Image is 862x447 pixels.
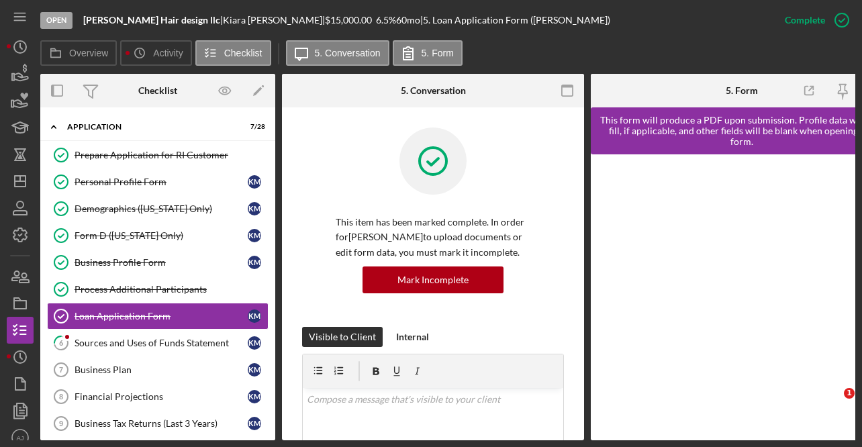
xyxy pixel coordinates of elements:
label: 5. Conversation [315,48,381,58]
button: Complete [771,7,855,34]
a: Loan Application FormKM [47,303,269,330]
button: Checklist [195,40,271,66]
div: Business Plan [75,364,248,375]
button: 5. Form [393,40,463,66]
text: AJ [16,434,23,442]
a: Form D ([US_STATE] Only)KM [47,222,269,249]
div: K M [248,202,261,215]
div: Form D ([US_STATE] Only) [75,230,248,241]
button: Overview [40,40,117,66]
a: Personal Profile FormKM [47,168,269,195]
iframe: Intercom live chat [816,388,849,420]
a: 9Business Tax Returns (Last 3 Years)KM [47,410,269,437]
div: Loan Application Form [75,311,248,321]
div: Open [40,12,73,29]
div: Demographics ([US_STATE] Only) [75,203,248,214]
b: [PERSON_NAME] Hair design llc [83,14,220,26]
div: K M [248,336,261,350]
div: Visible to Client [309,327,376,347]
a: Business Profile FormKM [47,249,269,276]
div: | 5. Loan Application Form ([PERSON_NAME]) [420,15,610,26]
div: Application [67,123,232,131]
label: Overview [69,48,108,58]
div: K M [248,175,261,189]
div: 7 / 28 [241,123,265,131]
div: K M [248,256,261,269]
a: 8Financial ProjectionsKM [47,383,269,410]
div: Financial Projections [75,391,248,402]
div: Business Tax Returns (Last 3 Years) [75,418,248,429]
label: Checklist [224,48,262,58]
div: Mark Incomplete [397,266,469,293]
div: Prepare Application for RI Customer [75,150,268,160]
div: Business Profile Form [75,257,248,268]
div: 60 mo [396,15,420,26]
span: 1 [844,388,855,399]
tspan: 7 [59,366,63,374]
div: K M [248,229,261,242]
div: Sources and Uses of Funds Statement [75,338,248,348]
button: Activity [120,40,191,66]
a: Prepare Application for RI Customer [47,142,269,168]
div: K M [248,417,261,430]
div: Internal [396,327,429,347]
a: 7Business PlanKM [47,356,269,383]
label: Activity [153,48,183,58]
tspan: 9 [59,419,63,428]
button: Internal [389,327,436,347]
button: Mark Incomplete [363,266,504,293]
a: Process Additional Participants [47,276,269,303]
div: 6.5 % [376,15,396,26]
div: K M [248,363,261,377]
a: Demographics ([US_STATE] Only)KM [47,195,269,222]
div: Personal Profile Form [75,177,248,187]
div: K M [248,390,261,403]
div: Checklist [138,85,177,96]
button: 5. Conversation [286,40,389,66]
button: Visible to Client [302,327,383,347]
tspan: 8 [59,393,63,401]
div: 5. Conversation [401,85,466,96]
div: Process Additional Participants [75,284,268,295]
div: Kiara [PERSON_NAME] | [223,15,325,26]
div: $15,000.00 [325,15,376,26]
div: 5. Form [726,85,758,96]
div: Complete [785,7,825,34]
label: 5. Form [422,48,454,58]
p: This item has been marked complete. In order for [PERSON_NAME] to upload documents or edit form d... [336,215,530,260]
div: K M [248,309,261,323]
div: | [83,15,223,26]
tspan: 6 [59,338,64,347]
a: 6Sources and Uses of Funds StatementKM [47,330,269,356]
